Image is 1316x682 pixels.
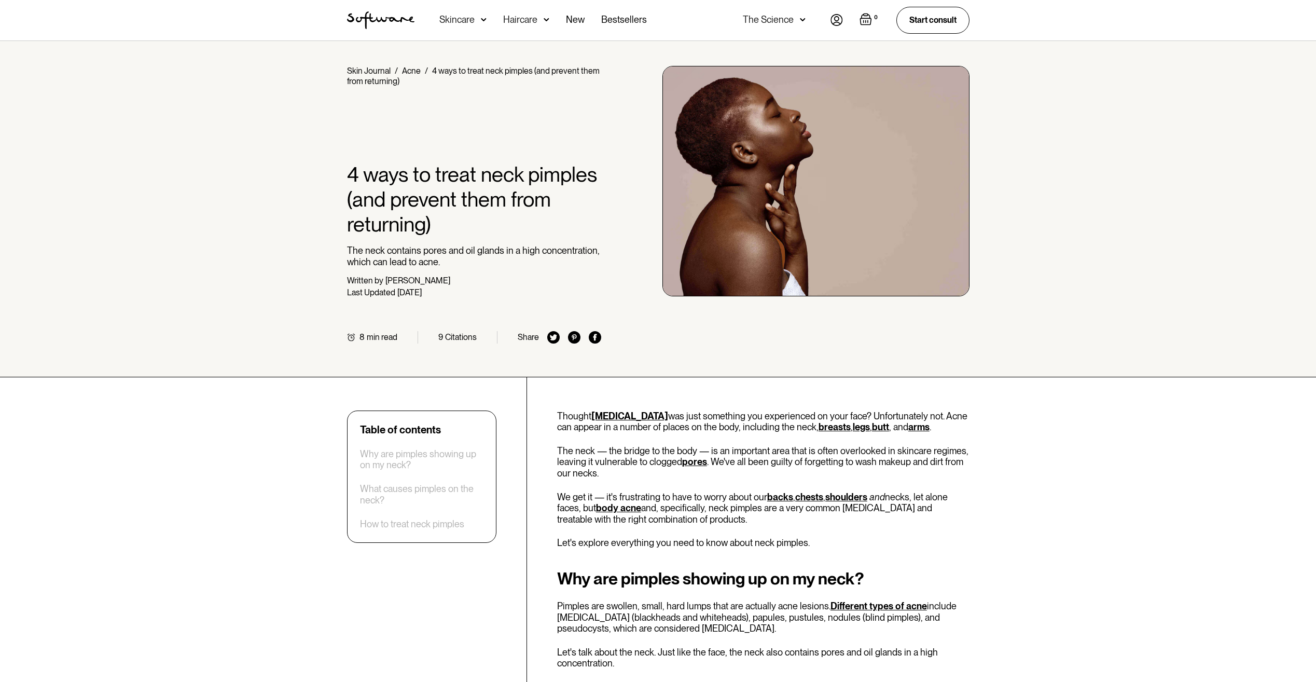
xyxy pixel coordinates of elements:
p: Thought was just something you experienced on your face? Unfortunately not. Acne can appear in a ... [557,411,969,433]
a: shoulders [825,492,867,502]
div: 4 ways to treat neck pimples (and prevent them from returning) [347,66,600,86]
p: Pimples are swollen, small, hard lumps that are actually acne lesions. include [MEDICAL_DATA] (bl... [557,601,969,634]
div: Table of contents [360,424,441,436]
a: arms [908,421,930,432]
a: chests [795,492,823,502]
div: The Science [743,15,794,25]
a: What causes pimples on the neck? [360,483,483,506]
a: butt [872,421,889,432]
a: Why are pimples showing up on my neck? [360,448,483,471]
h2: Why are pimples showing up on my neck? [557,569,969,588]
div: Citations [445,332,477,342]
em: and [869,492,885,502]
a: breasts [819,421,851,432]
a: backs [767,492,793,502]
div: [PERSON_NAME] [385,276,450,285]
img: Software Logo [347,11,414,29]
a: legs [853,421,870,432]
p: Let's explore everything you need to know about neck pimples. [557,537,969,549]
a: Acne [402,66,421,76]
img: arrow down [800,15,806,25]
a: Skin Journal [347,66,391,76]
a: [MEDICAL_DATA] [591,411,668,421]
p: The neck — the bridge to the body — is an important area that is often overlooked in skincare reg... [557,445,969,479]
a: How to treat neck pimples [360,519,464,530]
a: Different types of acne [830,601,927,611]
div: / [425,66,428,76]
p: The neck contains pores and oil glands in a high concentration, which can lead to acne. [347,245,602,267]
a: body acne [596,502,641,513]
img: pinterest icon [568,331,580,344]
div: Last Updated [347,288,395,297]
div: 8 [359,332,365,342]
img: arrow down [544,15,549,25]
div: min read [367,332,397,342]
div: 0 [872,13,880,22]
div: Share [518,332,539,342]
a: pores [682,456,707,467]
div: Written by [347,276,383,285]
div: 9 [438,332,443,342]
p: Let's talk about the neck. Just like the face, the neck also contains pores and oil glands in a h... [557,647,969,669]
h1: 4 ways to treat neck pimples (and prevent them from returning) [347,162,602,237]
div: [DATE] [397,288,422,297]
div: / [395,66,398,76]
img: facebook icon [589,331,601,344]
div: Haircare [503,15,537,25]
div: Skincare [439,15,475,25]
p: We get it — it's frustrating to have to worry about our , , necks, let alone faces, but and, spec... [557,492,969,525]
a: home [347,11,414,29]
a: Start consult [896,7,969,33]
img: twitter icon [547,331,560,344]
a: Open empty cart [860,13,880,28]
img: arrow down [481,15,487,25]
